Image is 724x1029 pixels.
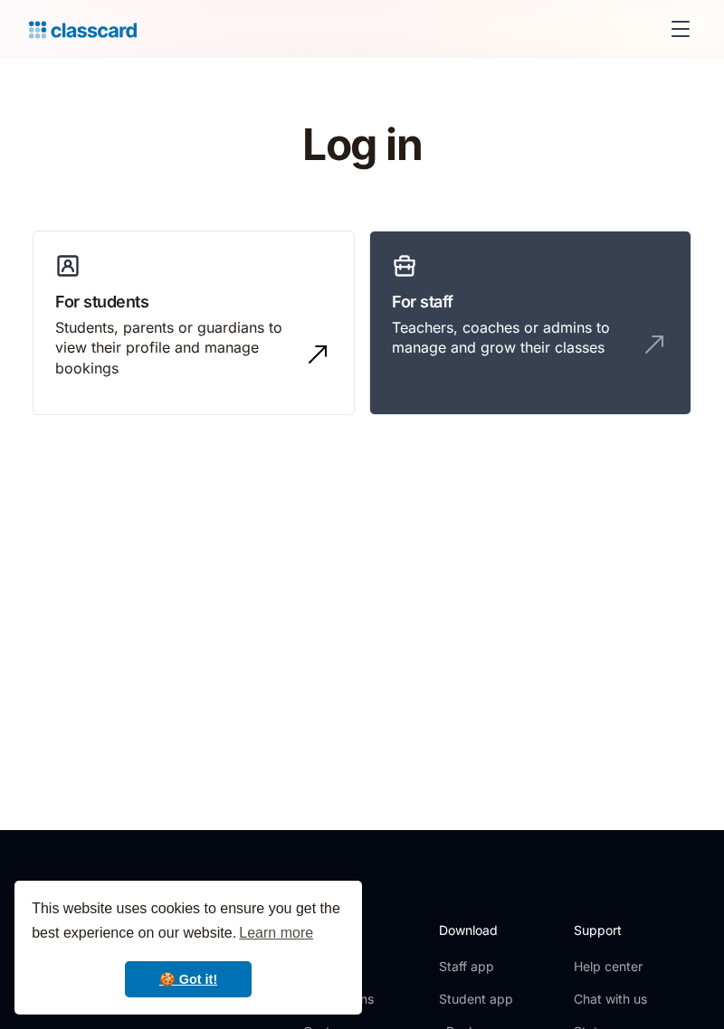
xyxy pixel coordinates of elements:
a: dismiss cookie message [125,961,252,997]
a: home [29,16,137,42]
div: Teachers, coaches or admins to manage and grow their classes [392,317,633,358]
span: This website uses cookies to ensure you get the best experience on our website. [32,898,345,947]
h1: Log in [75,121,650,169]
h3: For staff [392,289,669,314]
a: Staff app [439,958,513,976]
a: Student app [439,990,513,1008]
a: Help center [574,958,647,976]
h2: Support [574,920,647,939]
h2: Download [439,920,513,939]
div: cookieconsent [14,881,362,1015]
div: Students, parents or guardians to view their profile and manage bookings [55,317,296,378]
a: For staffTeachers, coaches or admins to manage and grow their classes [369,231,691,415]
a: learn more about cookies [236,920,316,947]
a: For studentsStudents, parents or guardians to view their profile and manage bookings [33,231,355,415]
div: menu [659,7,695,51]
h3: For students [55,289,332,314]
a: Chat with us [574,990,647,1008]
